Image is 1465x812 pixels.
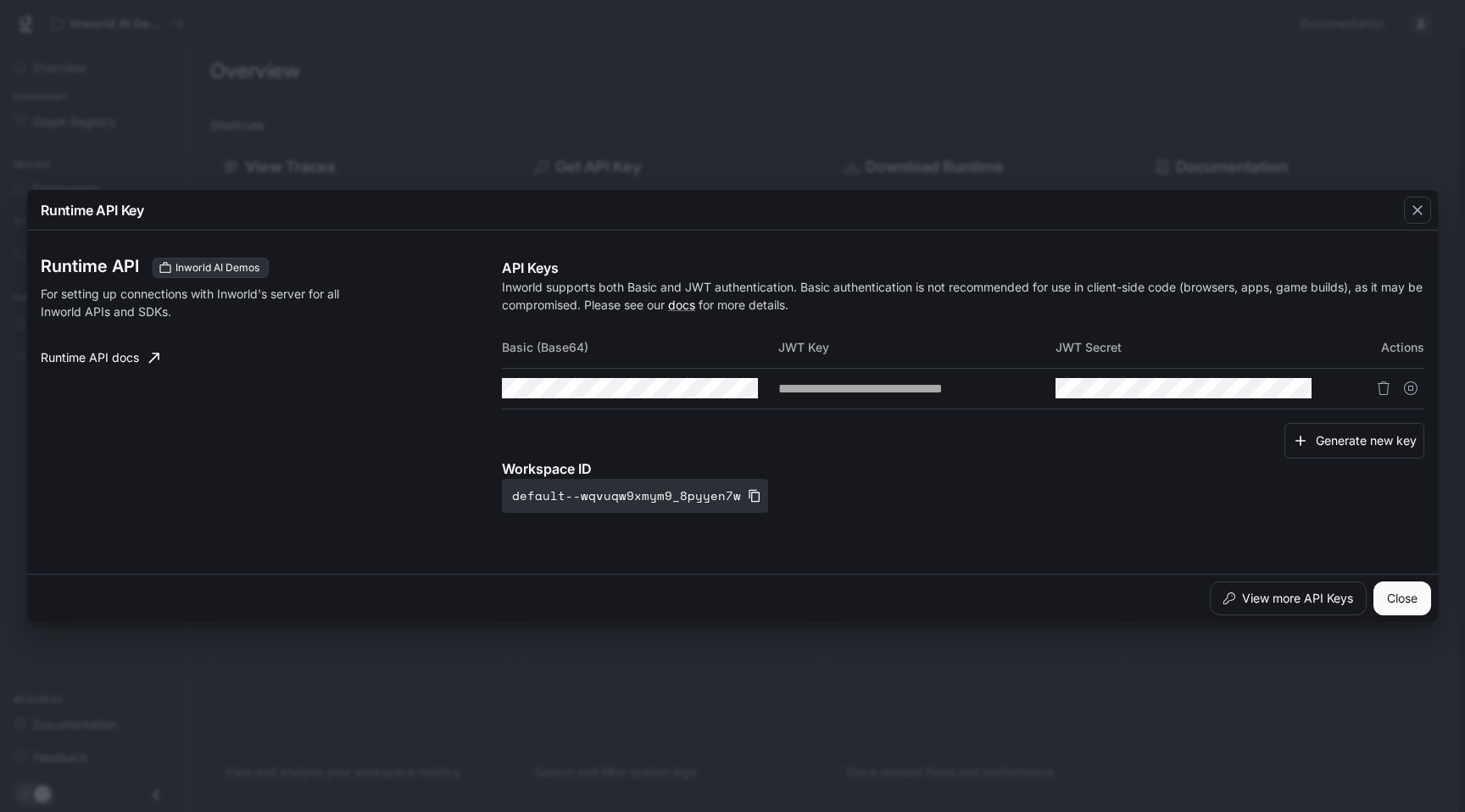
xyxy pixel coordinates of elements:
[502,258,1424,278] p: API Keys
[502,479,768,513] button: default--wqvuqw9xmym9_8pyyen7w
[1056,327,1332,368] th: JWT Secret
[41,258,139,275] h3: Runtime API
[502,459,1424,479] p: Workspace ID
[502,327,778,368] th: Basic (Base64)
[169,260,266,275] span: Inworld AI Demos
[153,258,269,278] div: These keys will apply to your current workspace only
[1284,423,1424,459] button: Generate new key
[668,298,695,312] a: docs
[34,341,166,375] a: Runtime API docs
[1370,375,1397,402] button: Delete API key
[1332,327,1424,368] th: Actions
[778,327,1055,368] th: JWT Key
[502,278,1424,314] p: Inworld supports both Basic and JWT authentication. Basic authentication is not recommended for u...
[1210,581,1367,615] button: View more API Keys
[41,200,144,220] p: Runtime API Key
[1373,581,1431,615] button: Close
[1397,375,1424,402] button: Suspend API key
[41,285,376,320] p: For setting up connections with Inworld's server for all Inworld APIs and SDKs.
